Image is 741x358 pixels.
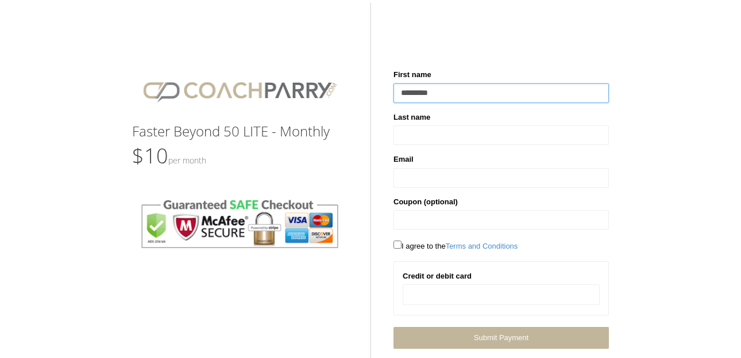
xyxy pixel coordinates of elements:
[393,327,609,348] a: Submit Payment
[446,242,518,250] a: Terms and Conditions
[132,124,348,139] h3: Faster Beyond 50 LITE - Monthly
[410,290,592,300] iframe: Secure card payment input frame
[132,69,348,112] img: CPlogo.png
[393,69,431,81] label: First name
[393,242,518,250] span: I agree to the
[393,196,458,208] label: Coupon (optional)
[168,155,206,166] small: Per Month
[132,142,206,170] span: $10
[403,271,472,282] label: Credit or debit card
[474,333,528,342] span: Submit Payment
[393,112,430,123] label: Last name
[393,154,414,165] label: Email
